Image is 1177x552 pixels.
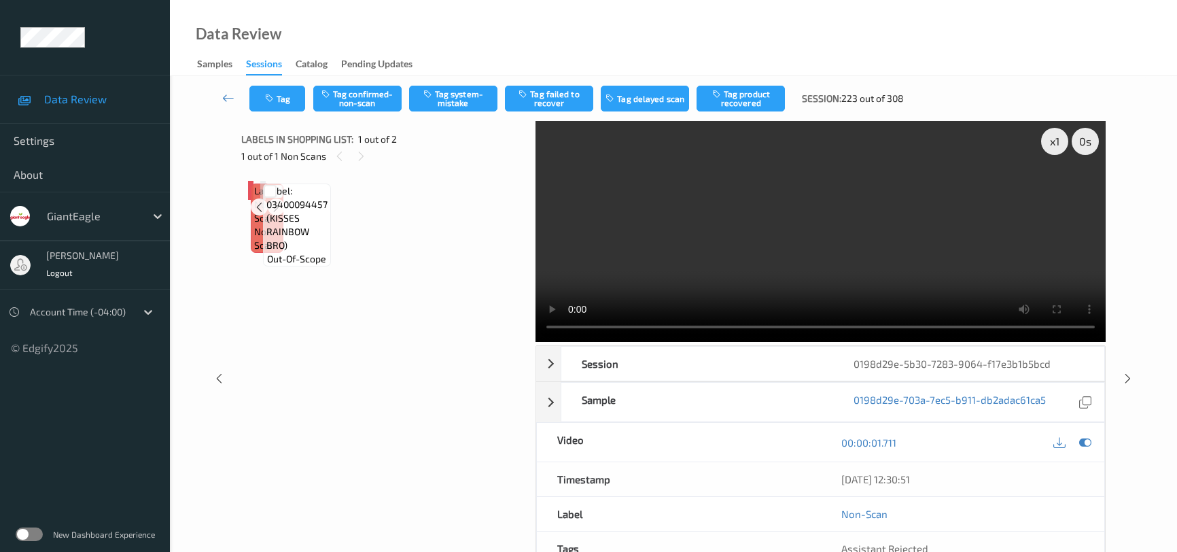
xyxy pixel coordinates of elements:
div: Label [537,497,821,531]
button: Tag system-mistake [409,86,497,111]
a: 00:00:01.711 [841,436,896,449]
span: Labels in shopping list: [241,133,353,146]
span: 223 out of 308 [841,92,904,105]
div: Sample0198d29e-703a-7ec5-b911-db2adac61ca5 [536,382,1105,422]
span: Label: 03400094457 (KISSES RAINBOW BRO) [266,184,328,252]
button: Tag [249,86,305,111]
div: Samples [197,57,232,74]
div: 1 out of 1 Non Scans [241,148,527,165]
a: Samples [197,55,246,74]
div: [DATE] 12:30:51 [841,472,1085,486]
span: 1 out of 2 [358,133,397,146]
div: Session [561,347,833,381]
a: 0198d29e-703a-7ec5-b911-db2adac61ca5 [854,393,1046,411]
div: Sessions [246,57,282,75]
div: Data Review [196,27,281,41]
div: x 1 [1041,128,1068,155]
span: out-of-scope [267,252,326,266]
a: Non-Scan [841,507,888,521]
div: Session0198d29e-5b30-7283-9064-f17e3b1b5bcd [536,346,1105,381]
div: 0 s [1072,128,1099,155]
button: Tag failed to recover [505,86,593,111]
div: 0198d29e-5b30-7283-9064-f17e3b1b5bcd [833,347,1105,381]
span: non-scan [254,225,280,252]
div: Pending Updates [341,57,412,74]
span: Label: Non-Scan [254,184,280,225]
div: Timestamp [537,462,821,496]
a: Catalog [296,55,341,74]
div: Catalog [296,57,328,74]
a: Pending Updates [341,55,426,74]
div: Sample [561,383,833,421]
button: Tag delayed scan [601,86,689,111]
a: Sessions [246,55,296,75]
span: Session: [802,92,841,105]
div: Video [537,423,821,462]
button: Tag product recovered [697,86,785,111]
button: Tag confirmed-non-scan [313,86,402,111]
